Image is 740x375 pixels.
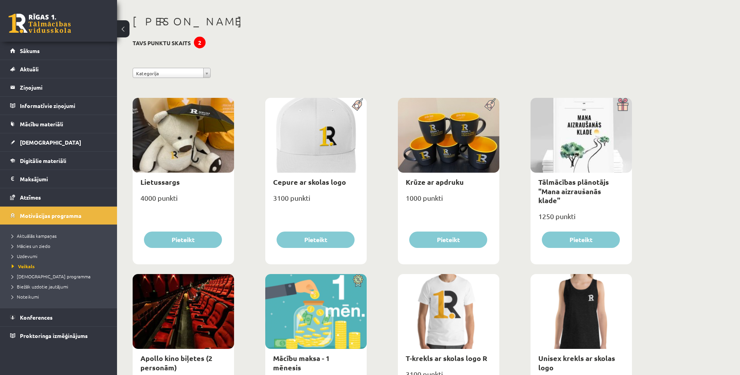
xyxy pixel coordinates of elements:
[10,188,107,206] a: Atzīmes
[133,15,632,28] h1: [PERSON_NAME]
[538,177,609,205] a: Tālmācības plānotājs "Mana aizraušanās klade"
[20,170,107,188] legend: Maksājumi
[12,283,68,290] span: Biežāk uzdotie jautājumi
[10,207,107,225] a: Motivācijas programma
[20,78,107,96] legend: Ziņojumi
[133,191,234,211] div: 4000 punkti
[10,170,107,188] a: Maksājumi
[10,115,107,133] a: Mācību materiāli
[349,98,367,111] img: Populāra prece
[273,177,346,186] a: Cepure ar skolas logo
[140,177,180,186] a: Lietussargs
[12,253,109,260] a: Uzdevumi
[542,232,620,248] button: Pieteikt
[12,233,57,239] span: Aktuālās kampaņas
[140,354,212,371] a: Apollo kino biļetes (2 personām)
[20,120,63,127] span: Mācību materiāli
[12,273,91,279] span: [DEMOGRAPHIC_DATA] programma
[144,232,222,248] button: Pieteikt
[133,68,211,78] a: Kategorija
[265,191,367,211] div: 3100 punkti
[409,232,487,248] button: Pieteikt
[614,98,632,111] img: Dāvana ar pārsteigumu
[20,65,39,73] span: Aktuāli
[12,243,50,249] span: Mācies un ziedo
[406,177,464,186] a: Krūze ar apdruku
[10,97,107,115] a: Informatīvie ziņojumi
[398,191,499,211] div: 1000 punkti
[10,308,107,326] a: Konferences
[482,98,499,111] img: Populāra prece
[12,242,109,249] a: Mācies un ziedo
[12,283,109,290] a: Biežāk uzdotie jautājumi
[20,157,66,164] span: Digitālie materiāli
[20,194,41,201] span: Atzīmes
[133,40,191,46] h3: Tavs punktu skaits
[20,332,88,339] span: Proktoringa izmēģinājums
[10,78,107,96] a: Ziņojumi
[12,293,109,300] a: Noteikumi
[10,42,107,60] a: Sākums
[9,14,71,33] a: Rīgas 1. Tālmācības vidusskola
[406,354,487,363] a: T-krekls ar skolas logo R
[20,212,82,219] span: Motivācijas programma
[136,68,200,78] span: Kategorija
[10,60,107,78] a: Aktuāli
[10,327,107,345] a: Proktoringa izmēģinājums
[194,37,206,48] div: 2
[277,232,355,248] button: Pieteikt
[12,253,37,259] span: Uzdevumi
[20,47,40,54] span: Sākums
[12,263,35,269] span: Veikals
[531,210,632,229] div: 1250 punkti
[20,314,53,321] span: Konferences
[20,97,107,115] legend: Informatīvie ziņojumi
[349,274,367,287] img: Atlaide
[20,139,81,146] span: [DEMOGRAPHIC_DATA]
[12,232,109,239] a: Aktuālās kampaņas
[12,263,109,270] a: Veikals
[12,273,109,280] a: [DEMOGRAPHIC_DATA] programma
[538,354,615,371] a: Unisex krekls ar skolas logo
[273,354,330,371] a: Mācību maksa - 1 mēnesis
[12,294,39,300] span: Noteikumi
[10,133,107,151] a: [DEMOGRAPHIC_DATA]
[10,152,107,170] a: Digitālie materiāli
